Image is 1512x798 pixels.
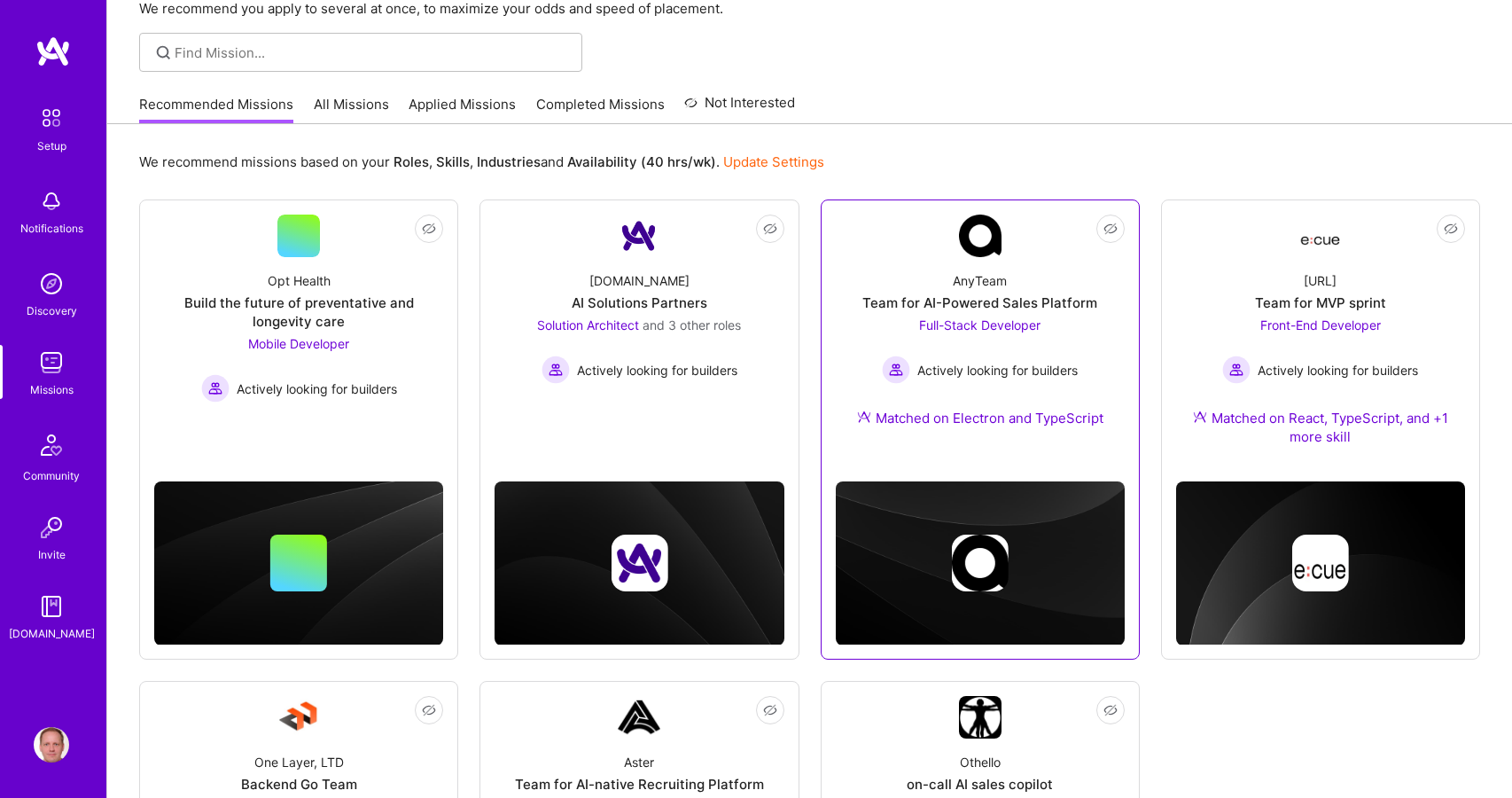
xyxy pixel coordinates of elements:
img: guide book [34,589,69,624]
img: Invite [34,510,69,545]
a: Company Logo[URL]Team for MVP sprintFront-End Developer Actively looking for buildersActively loo... [1176,215,1465,467]
a: Opt HealthBuild the future of preventative and longevity careMobile Developer Actively looking fo... [154,215,443,422]
div: Setup [37,137,66,155]
i: icon EyeClosed [1103,222,1118,236]
img: Ateam Purple Icon [857,410,871,424]
span: Actively looking for builders [1258,361,1418,379]
div: Missions [30,380,74,399]
i: icon EyeClosed [422,222,436,236]
div: Build the future of preventative and longevity care [154,293,443,331]
img: Actively looking for builders [201,374,230,403]
i: icon EyeClosed [1103,703,1118,717]
span: Full-Stack Developer [919,317,1040,332]
img: Company logo [611,535,667,591]
img: Company Logo [277,696,320,739]
div: One Layer, LTD [254,753,344,771]
a: Recommended Missions [139,95,293,124]
div: [DOMAIN_NAME] [589,271,690,290]
a: Not Interested [684,92,795,124]
img: bell [34,184,69,219]
a: User Avatar [29,727,74,763]
img: Company Logo [959,696,1002,739]
div: Notifications [20,219,83,238]
span: Front-End Developer [1260,317,1381,332]
img: Company Logo [959,215,1002,257]
img: setup [33,99,70,137]
img: Company Logo [618,215,660,257]
b: Availability (40 hrs/wk) [567,153,716,170]
div: Community [23,466,80,485]
a: Applied Missions [409,95,516,124]
span: Mobile Developer [248,336,349,351]
img: User Avatar [34,727,69,763]
img: Company Logo [1299,220,1342,252]
img: Ateam Purple Icon [1193,410,1207,424]
i: icon EyeClosed [763,703,777,717]
span: Actively looking for builders [917,361,1078,379]
a: Company LogoAnyTeamTeam for AI-Powered Sales PlatformFull-Stack Developer Actively looking for bu... [836,215,1125,449]
i: icon EyeClosed [763,222,777,236]
div: Team for MVP sprint [1255,293,1386,312]
div: AI Solutions Partners [572,293,707,312]
img: logo [35,35,71,67]
a: Update Settings [723,153,824,170]
i: icon EyeClosed [422,703,436,717]
div: on-call AI sales copilot [907,775,1053,794]
img: cover [1176,481,1465,645]
img: Actively looking for builders [882,356,910,384]
i: icon EyeClosed [1444,222,1458,236]
div: Opt Health [268,271,331,290]
div: [DOMAIN_NAME] [9,624,95,643]
img: Actively looking for builders [542,356,570,384]
a: Company Logo[DOMAIN_NAME]AI Solutions PartnersSolution Architect and 3 other rolesActively lookin... [495,215,783,422]
div: Discovery [27,301,77,320]
span: Actively looking for builders [577,361,737,379]
img: cover [836,481,1125,645]
i: icon SearchGrey [153,43,174,63]
div: AnyTeam [953,271,1007,290]
div: Invite [38,545,66,564]
a: All Missions [314,95,389,124]
div: Aster [624,753,654,771]
img: Company logo [952,535,1009,591]
div: [URL] [1304,271,1337,290]
img: Company logo [1292,535,1349,591]
img: Actively looking for builders [1222,356,1251,384]
b: Industries [477,153,541,170]
div: Backend Go Team [241,775,357,794]
span: Actively looking for builders [237,379,397,398]
img: Community [30,424,73,466]
div: Team for AI-native Recruiting Platform [515,775,764,794]
div: Matched on React, TypeScript, and +1 more skill [1176,409,1465,446]
div: Matched on Electron and TypeScript [857,409,1103,427]
img: teamwork [34,345,69,380]
img: discovery [34,266,69,301]
b: Skills [436,153,470,170]
input: Find Mission... [175,43,569,62]
p: We recommend missions based on your , , and . [139,153,824,171]
b: Roles [394,153,429,170]
div: Othello [960,753,1001,771]
img: Company Logo [618,696,660,739]
a: Completed Missions [536,95,665,124]
img: cover [154,481,443,645]
span: and 3 other roles [643,317,741,332]
span: Solution Architect [537,317,639,332]
img: cover [495,481,783,645]
div: Team for AI-Powered Sales Platform [862,293,1097,312]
